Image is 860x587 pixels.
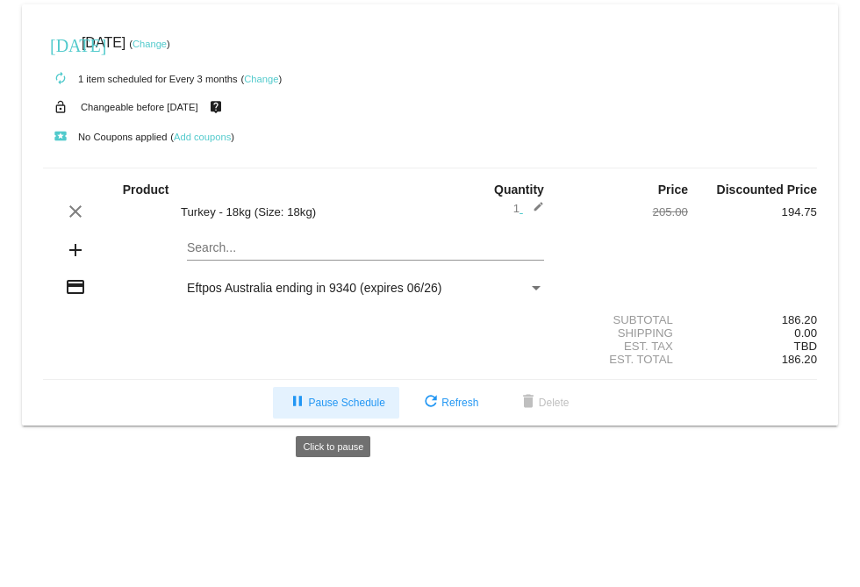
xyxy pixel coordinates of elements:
div: Turkey - 18kg (Size: 18kg) [172,205,430,218]
mat-icon: autorenew [50,68,71,89]
div: Est. Tax [559,340,688,353]
mat-icon: local_play [50,126,71,147]
mat-icon: edit [523,201,544,222]
a: Change [244,74,278,84]
small: ( ) [170,132,234,142]
button: Delete [504,387,584,419]
small: ( ) [129,39,170,49]
mat-icon: clear [65,201,86,222]
span: Refresh [420,397,478,409]
a: Add coupons [174,132,231,142]
small: ( ) [240,74,282,84]
div: Shipping [559,326,688,340]
mat-icon: add [65,240,86,261]
input: Search... [187,241,544,255]
strong: Price [658,183,688,197]
mat-icon: pause [287,392,308,413]
a: Change [133,39,167,49]
span: 186.20 [782,353,817,366]
small: 1 item scheduled for Every 3 months [43,74,238,84]
mat-icon: live_help [205,96,226,118]
button: Refresh [406,387,492,419]
mat-icon: delete [518,392,539,413]
mat-icon: [DATE] [50,33,71,54]
div: Subtotal [559,313,688,326]
small: Changeable before [DATE] [81,102,198,112]
span: Eftpos Australia ending in 9340 (expires 06/26) [187,281,441,295]
small: No Coupons applied [43,132,167,142]
span: Delete [518,397,570,409]
div: 205.00 [559,205,688,218]
div: 186.20 [688,313,817,326]
span: 1 [513,202,544,215]
strong: Quantity [494,183,544,197]
span: 0.00 [794,326,817,340]
mat-icon: refresh [420,392,441,413]
mat-select: Payment Method [187,281,544,295]
span: TBD [794,340,817,353]
div: Est. Total [559,353,688,366]
mat-icon: credit_card [65,276,86,297]
strong: Discounted Price [717,183,817,197]
strong: Product [123,183,169,197]
mat-icon: lock_open [50,96,71,118]
div: 194.75 [688,205,817,218]
span: Pause Schedule [287,397,384,409]
button: Pause Schedule [273,387,398,419]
